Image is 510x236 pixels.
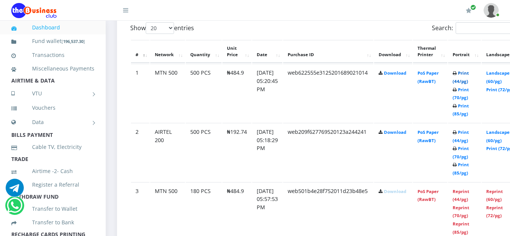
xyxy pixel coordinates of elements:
[418,129,439,143] a: PoS Paper (RawBT)
[418,188,439,202] a: PoS Paper (RawBT)
[283,64,373,122] td: web622555e3125201689021014
[130,22,194,34] label: Show entries
[63,38,83,44] b: 196,537.30
[186,40,222,63] th: Quantity: activate to sort column ascending
[11,32,94,50] a: Fund wallet[196,537.30]
[484,3,499,18] img: User
[283,123,373,181] td: web209f627769520123a244241
[186,123,222,181] td: 500 PCS
[374,40,412,63] th: Download: activate to sort column ascending
[150,40,185,63] th: Network: activate to sort column ascending
[131,123,149,181] td: 2
[453,205,469,219] a: Reprint (70/pg)
[453,188,469,202] a: Reprint (44/pg)
[283,40,373,63] th: Purchase ID: activate to sort column ascending
[11,176,94,193] a: Register a Referral
[146,22,174,34] select: Showentries
[453,129,469,143] a: Print (44/pg)
[470,5,476,10] span: Renew/Upgrade Subscription
[384,70,406,76] a: Download
[131,40,149,63] th: #: activate to sort column descending
[11,3,57,18] img: Logo
[11,99,94,116] a: Vouchers
[150,123,185,181] td: AIRTEL 200
[384,188,406,194] a: Download
[11,138,94,156] a: Cable TV, Electricity
[186,64,222,122] td: 500 PCS
[11,60,94,77] a: Miscellaneous Payments
[222,40,251,63] th: Unit Price: activate to sort column ascending
[453,103,469,117] a: Print (85/pg)
[222,64,251,122] td: ₦484.9
[252,40,282,63] th: Date: activate to sort column ascending
[486,205,503,219] a: Reprint (72/pg)
[11,84,94,103] a: VTU
[453,162,469,176] a: Print (85/pg)
[413,40,447,63] th: Thermal Printer: activate to sort column ascending
[11,200,94,218] a: Transfer to Wallet
[131,64,149,122] td: 1
[6,184,24,197] a: Chat for support
[11,46,94,64] a: Transactions
[453,146,469,159] a: Print (70/pg)
[11,214,94,231] a: Transfer to Bank
[11,162,94,180] a: Airtime -2- Cash
[486,70,510,84] a: Landscape (60/pg)
[418,70,439,84] a: PoS Paper (RawBT)
[453,221,469,235] a: Reprint (85/pg)
[252,123,282,181] td: [DATE] 05:18:29 PM
[150,64,185,122] td: MTN 500
[466,8,471,14] i: Renew/Upgrade Subscription
[11,113,94,132] a: Data
[222,123,251,181] td: ₦192.74
[448,40,481,63] th: Portrait: activate to sort column ascending
[486,129,510,143] a: Landscape (60/pg)
[252,64,282,122] td: [DATE] 05:20:45 PM
[11,19,94,36] a: Dashboard
[453,70,469,84] a: Print (44/pg)
[384,129,406,135] a: Download
[486,188,503,202] a: Reprint (60/pg)
[453,87,469,101] a: Print (70/pg)
[62,38,85,44] small: [ ]
[7,202,22,215] a: Chat for support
